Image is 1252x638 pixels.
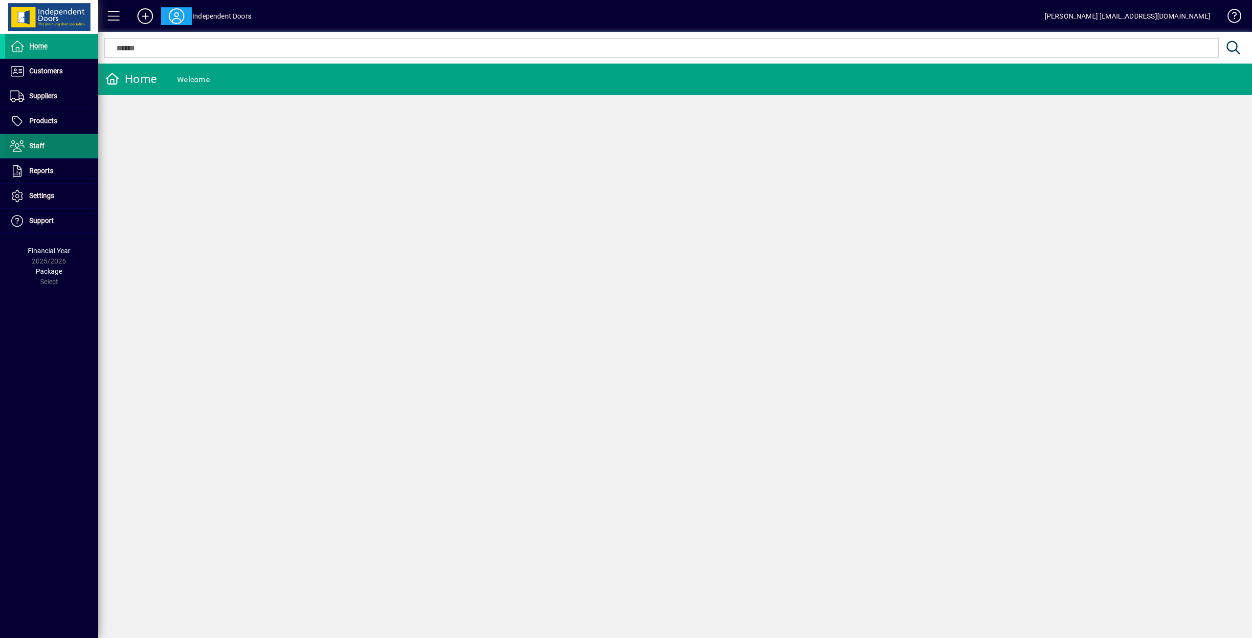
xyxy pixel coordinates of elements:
a: Support [5,209,98,233]
button: Add [130,7,161,25]
span: Package [36,267,62,275]
button: Profile [161,7,192,25]
div: [PERSON_NAME] [EMAIL_ADDRESS][DOMAIN_NAME] [1045,8,1210,24]
span: Support [29,217,54,224]
a: Customers [5,59,98,84]
span: Staff [29,142,45,150]
span: Financial Year [28,247,70,255]
a: Reports [5,159,98,183]
span: Suppliers [29,92,57,100]
a: Knowledge Base [1220,2,1240,34]
a: Staff [5,134,98,158]
div: Home [105,71,157,87]
a: Settings [5,184,98,208]
a: Suppliers [5,84,98,109]
span: Home [29,42,47,50]
span: Customers [29,67,63,75]
span: Settings [29,192,54,199]
div: Independent Doors [192,8,251,24]
span: Products [29,117,57,125]
a: Products [5,109,98,133]
span: Reports [29,167,53,175]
